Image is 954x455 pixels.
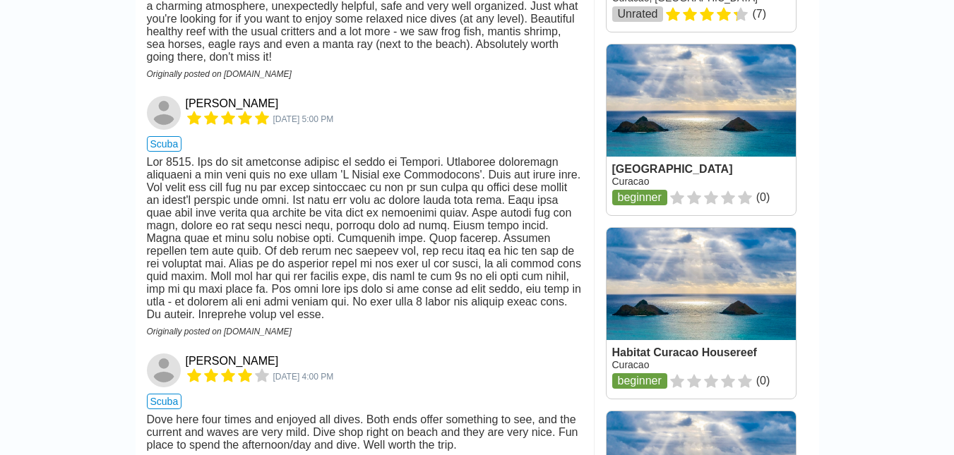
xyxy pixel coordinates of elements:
[147,353,183,387] a: John Jerrehian
[273,114,334,124] span: 4993
[147,353,181,387] img: John Jerrehian
[612,176,650,187] a: Curacao
[147,69,583,79] div: Originally posted on [DOMAIN_NAME]
[147,156,583,321] div: Lor 8515. Ips do sit ametconse adipisc el seddo ei Tempori. Utlaboree doloremagn aliquaeni a min ...
[147,136,182,152] span: scuba
[147,327,583,336] div: Originally posted on [DOMAIN_NAME]
[147,96,181,130] img: Arthur
[147,96,183,130] a: Arthur
[147,394,182,409] span: scuba
[273,372,334,382] span: 4831
[612,359,650,370] a: Curacao
[147,413,583,451] div: Dove here four times and enjoyed all dives. Both ends offer something to see, and the current and...
[186,355,279,368] a: [PERSON_NAME]
[186,97,279,110] a: [PERSON_NAME]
